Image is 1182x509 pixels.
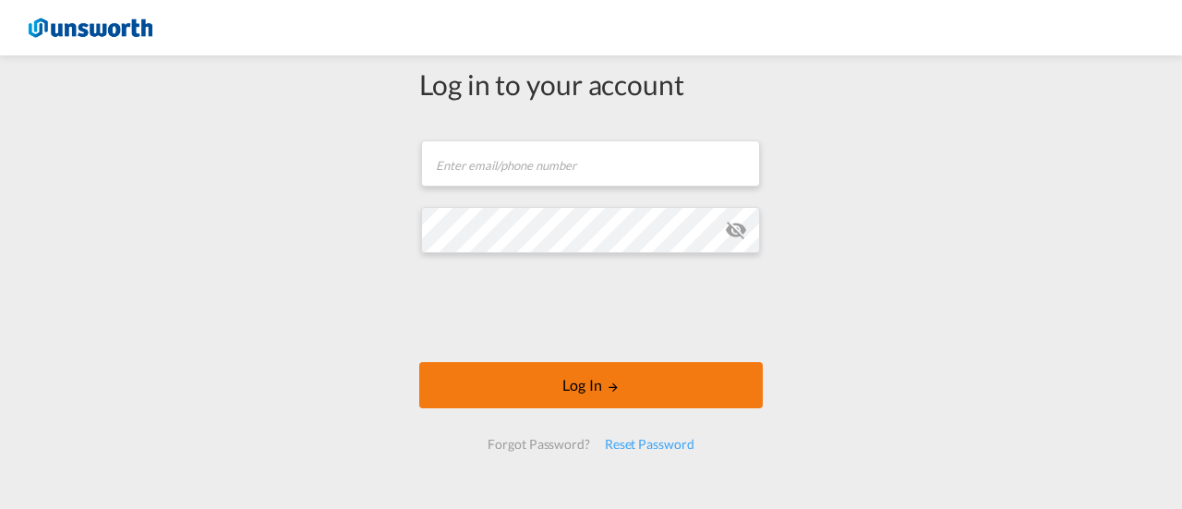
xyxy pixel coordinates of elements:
md-icon: icon-eye-off [725,219,747,241]
div: Reset Password [597,428,702,461]
div: Log in to your account [419,65,763,103]
button: LOGIN [419,362,763,408]
input: Enter email/phone number [421,140,760,187]
iframe: reCAPTCHA [451,272,731,344]
div: Forgot Password? [480,428,597,461]
img: 3748d800213711f08852f18dcb6d8936.jpg [28,7,152,49]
